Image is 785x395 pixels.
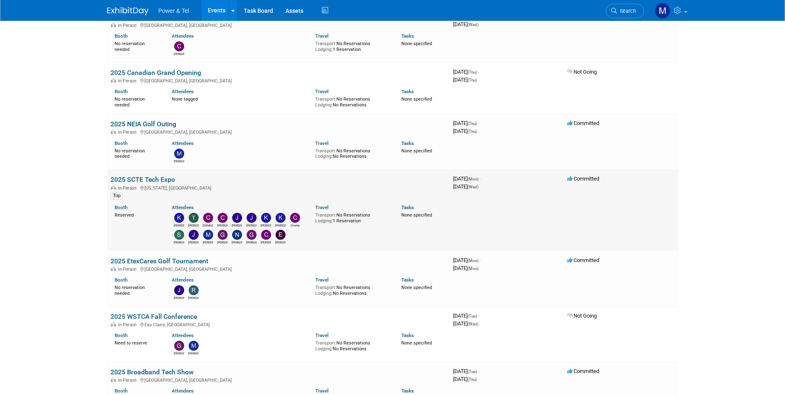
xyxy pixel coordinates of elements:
[315,388,329,394] a: Travel
[111,23,116,27] img: In-Person Event
[468,369,477,374] span: (Tue)
[115,39,160,52] div: No reservation needed
[453,265,478,271] span: [DATE]
[203,223,213,228] div: CHRISTEN Gowens
[188,351,199,356] div: Michael Mackeben
[315,212,336,218] span: Transport:
[203,240,213,245] div: Mike Kruszewski
[172,205,194,210] a: Attendees
[172,89,194,94] a: Attendees
[468,185,478,189] span: (Wed)
[111,185,116,190] img: In-Person Event
[110,265,447,272] div: [GEOGRAPHIC_DATA], [GEOGRAPHIC_DATA]
[315,95,389,108] div: No Reservations No Reservations
[453,368,479,374] span: [DATE]
[261,213,271,223] img: Kevin Stevens
[401,212,432,218] span: None specified
[290,223,300,228] div: Charity Deaton
[111,322,116,326] img: In-Person Event
[115,211,160,218] div: Reserved
[246,240,257,245] div: Greg Heard
[453,69,479,75] span: [DATE]
[246,223,257,228] div: Jon Schatz
[315,33,329,39] a: Travel
[453,21,478,27] span: [DATE]
[261,240,271,245] div: Chris Anderson
[468,78,477,82] span: (Thu)
[315,47,333,52] span: Lodging:
[468,314,477,318] span: (Tue)
[315,102,333,108] span: Lodging:
[111,267,116,271] img: In-Person Event
[315,140,329,146] a: Travel
[315,346,333,352] span: Lodging:
[617,8,636,14] span: Search
[115,89,127,94] a: Booth
[232,213,242,223] img: Jesse Clark
[567,120,599,126] span: Committed
[115,147,160,159] div: No reservation needed
[261,223,271,228] div: Kevin Stevens
[174,51,184,56] div: Chris Noora
[315,205,329,210] a: Travel
[174,285,184,295] img: Jerry Johnson
[158,7,189,14] span: Power & Tel
[401,140,414,146] a: Tasks
[468,121,477,126] span: (Thu)
[189,285,199,295] img: Robert Zuzek
[115,140,127,146] a: Booth
[110,69,201,77] a: 2025 Canadian Grand Opening
[111,78,116,82] img: In-Person Event
[172,332,194,338] a: Attendees
[203,213,213,223] img: CHRISTEN Gowens
[401,285,432,290] span: None specified
[453,176,481,182] span: [DATE]
[118,267,139,272] span: In-Person
[401,277,414,283] a: Tasks
[401,33,414,39] a: Tasks
[315,291,333,296] span: Lodging:
[401,96,432,102] span: None specified
[567,257,599,263] span: Committed
[218,213,228,223] img: Collins O'Toole
[315,332,329,338] a: Travel
[315,211,389,224] div: No Reservations 1 Reservation
[453,257,481,263] span: [DATE]
[174,159,184,164] div: Mike Brems
[172,95,309,102] div: None tagged
[315,96,336,102] span: Transport:
[453,183,478,190] span: [DATE]
[468,22,478,27] span: (Wed)
[188,295,199,300] div: Robert Zuzek
[203,230,213,240] img: Mike Kruszewski
[453,376,477,382] span: [DATE]
[468,177,478,181] span: (Mon)
[315,147,389,159] div: No Reservations No Reservations
[111,378,116,382] img: In-Person Event
[110,120,176,128] a: 2025 NEIA Golf Outing
[110,128,447,135] div: [GEOGRAPHIC_DATA], [GEOGRAPHIC_DATA]
[188,240,199,245] div: Jeff Porter
[315,340,336,346] span: Transport:
[172,140,194,146] a: Attendees
[655,3,670,19] img: Madalyn Bobbitt
[172,33,194,39] a: Attendees
[247,230,257,240] img: Greg Heard
[217,223,228,228] div: Collins O'Toole
[115,388,127,394] a: Booth
[315,41,336,46] span: Transport:
[115,283,160,296] div: No reservation needed
[111,130,116,134] img: In-Person Event
[174,223,184,228] div: Kevin Wilkes
[468,377,477,382] span: (Thu)
[468,266,478,271] span: (Mon)
[468,258,478,263] span: (Mon)
[401,148,432,154] span: None specified
[401,340,432,346] span: None specified
[174,295,184,300] div: Jerry Johnson
[315,283,389,296] div: No Reservations No Reservations
[217,240,228,245] div: Gus Vasilakis
[110,176,175,183] a: 2025 SCTE Tech Expo
[110,313,197,320] a: 2025 WSTCA Fall Conference
[315,285,336,290] span: Transport:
